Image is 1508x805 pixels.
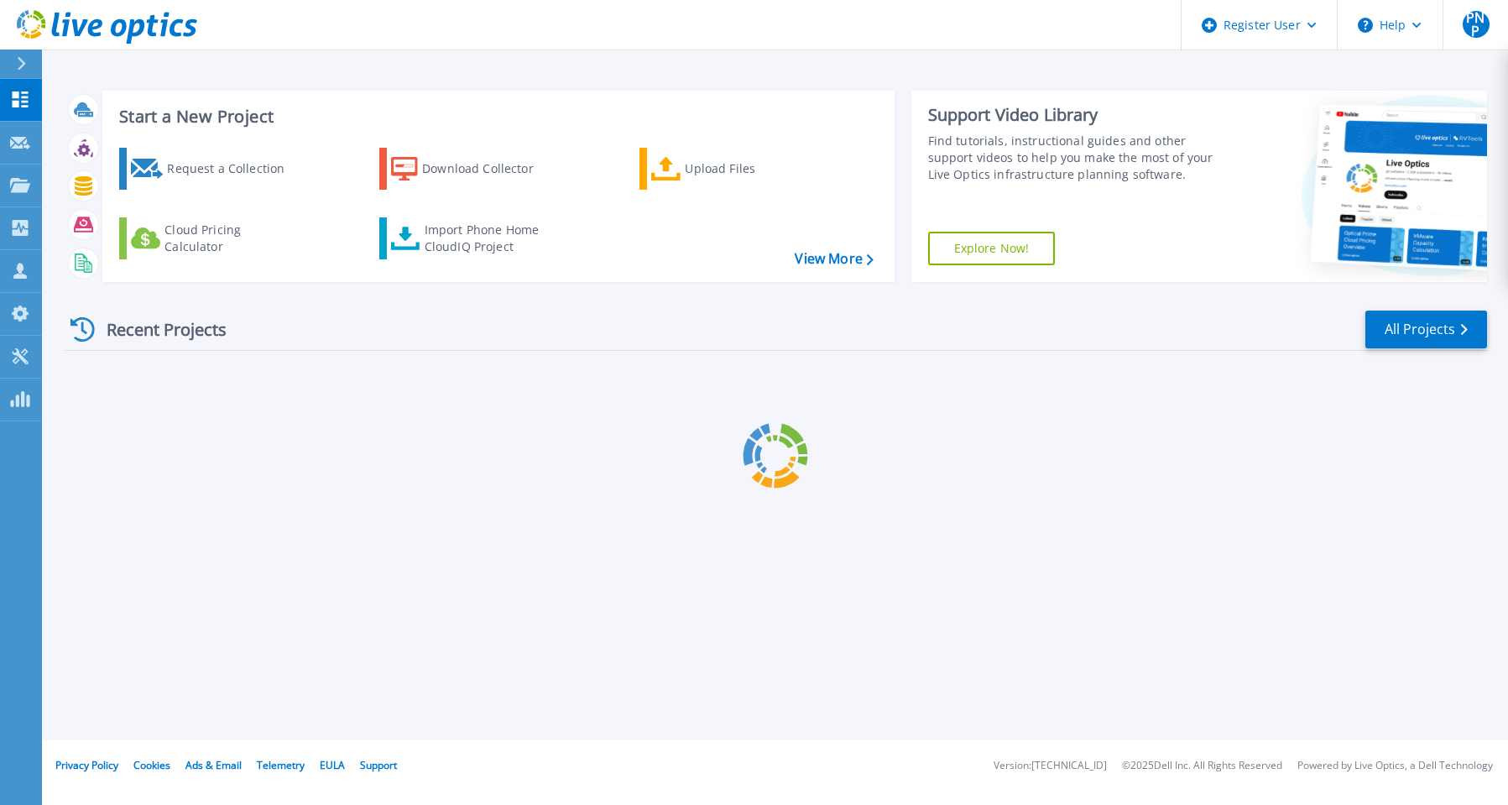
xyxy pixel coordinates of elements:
a: All Projects [1365,311,1487,348]
li: Version: [TECHNICAL_ID] [994,761,1107,771]
div: Download Collector [422,152,556,186]
a: EULA [320,758,345,772]
a: Upload Files [639,148,827,190]
h3: Start a New Project [119,107,873,126]
span: PNP [1463,11,1490,38]
li: Powered by Live Optics, a Dell Technology [1297,761,1493,771]
a: Support [360,758,397,772]
li: © 2025 Dell Inc. All Rights Reserved [1122,761,1282,771]
a: Cloud Pricing Calculator [119,217,306,259]
div: Cloud Pricing Calculator [164,222,299,255]
a: Download Collector [379,148,566,190]
a: Privacy Policy [55,758,118,772]
a: Request a Collection [119,148,306,190]
div: Import Phone Home CloudIQ Project [425,222,556,255]
a: View More [795,251,873,267]
div: Recent Projects [65,309,249,350]
a: Ads & Email [185,758,242,772]
div: Upload Files [685,152,819,186]
a: Cookies [133,758,170,772]
div: Request a Collection [167,152,301,186]
a: Explore Now! [928,232,1056,265]
div: Find tutorials, instructional guides and other support videos to help you make the most of your L... [928,133,1220,183]
a: Telemetry [257,758,305,772]
div: Support Video Library [928,104,1220,126]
